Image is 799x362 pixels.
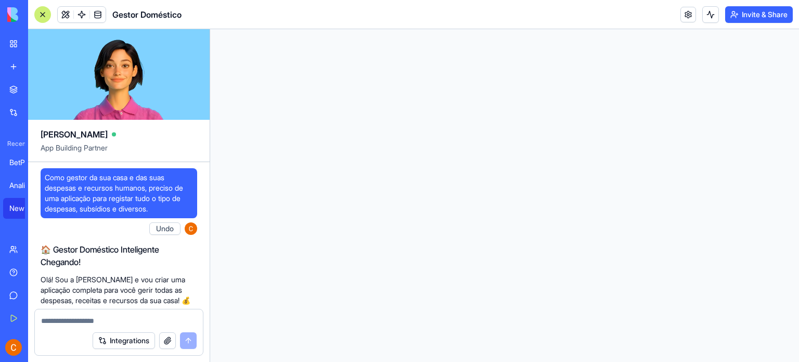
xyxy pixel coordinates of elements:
[41,274,197,306] p: Olá! Sou a [PERSON_NAME] e vou criar uma aplicação completa para você gerir todas as despesas, re...
[5,339,22,356] img: ACg8ocIrZ_2r3JCGjIObMHUp5pq2o1gBKnv_Z4VWv1zqUWb6T60c5A=s96-c
[3,140,25,148] span: Recent
[3,175,45,196] a: Analista Profissional de Apostas
[93,332,155,349] button: Integrations
[41,243,197,268] h2: 🏠 Gestor Doméstico Inteligente Chegando!
[7,7,72,22] img: logo
[3,198,45,219] a: New App
[185,222,197,235] img: ACg8ocIrZ_2r3JCGjIObMHUp5pq2o1gBKnv_Z4VWv1zqUWb6T60c5A=s96-c
[725,6,793,23] button: Invite & Share
[9,203,38,214] div: New App
[9,180,38,191] div: Analista Profissional de Apostas
[41,143,197,161] span: App Building Partner
[9,157,38,168] div: BetPro Analytics
[149,222,181,235] button: Undo
[3,152,45,173] a: BetPro Analytics
[112,8,182,21] span: Gestor Doméstico
[45,172,193,214] span: Como gestor da sua casa e das suas despesas e recursos humanos, preciso de uma aplicação para reg...
[41,128,108,141] span: [PERSON_NAME]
